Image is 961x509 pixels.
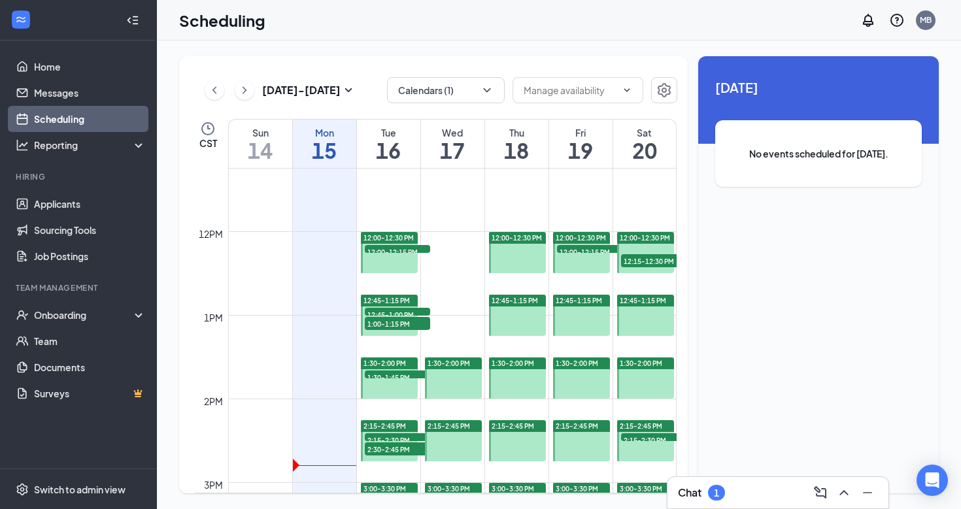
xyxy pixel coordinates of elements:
[293,139,356,161] h1: 15
[549,126,613,139] div: Fri
[16,483,29,496] svg: Settings
[387,77,505,103] button: Calendars (1)ChevronDown
[620,233,670,242] span: 12:00-12:30 PM
[229,126,292,139] div: Sun
[14,13,27,26] svg: WorkstreamLogo
[492,233,542,242] span: 12:00-12:30 PM
[34,106,146,132] a: Scheduling
[34,380,146,406] a: SurveysCrown
[556,233,606,242] span: 12:00-12:30 PM
[889,12,905,28] svg: QuestionInfo
[656,82,672,98] svg: Settings
[201,394,226,408] div: 2pm
[365,308,430,321] span: 12:45-1:00 PM
[556,421,598,431] span: 2:15-2:45 PM
[238,82,251,98] svg: ChevronRight
[365,245,430,258] span: 12:00-12:15 PM
[201,478,226,492] div: 3pm
[229,139,292,161] h1: 14
[857,482,878,503] button: Minimize
[492,421,534,431] span: 2:15-2:45 PM
[480,84,494,97] svg: ChevronDown
[126,14,139,27] svg: Collapse
[34,308,135,321] div: Onboarding
[262,83,341,97] h3: [DATE] - [DATE]
[917,465,948,496] div: Open Intercom Messenger
[199,137,217,150] span: CST
[556,296,602,305] span: 12:45-1:15 PM
[715,77,922,97] span: [DATE]
[549,120,613,168] a: September 19, 2025
[341,82,356,98] svg: SmallChevronDown
[620,421,662,431] span: 2:15-2:45 PM
[16,171,143,182] div: Hiring
[860,12,876,28] svg: Notifications
[16,308,29,321] svg: UserCheck
[357,120,420,168] a: September 16, 2025
[421,139,484,161] h1: 17
[613,139,677,161] h1: 20
[196,227,226,241] div: 12pm
[834,482,854,503] button: ChevronUp
[556,359,598,368] span: 1:30-2:00 PM
[363,296,410,305] span: 12:45-1:15 PM
[34,191,146,217] a: Applicants
[620,484,662,493] span: 3:00-3:30 PM
[34,483,126,496] div: Switch to admin view
[836,485,852,501] svg: ChevronUp
[622,85,632,95] svg: ChevronDown
[714,487,719,499] div: 1
[860,485,875,501] svg: Minimize
[357,126,420,139] div: Tue
[813,485,828,501] svg: ComposeMessage
[363,484,406,493] span: 3:00-3:30 PM
[557,245,622,258] span: 12:00-12:15 PM
[920,14,932,25] div: MB
[492,296,538,305] span: 12:45-1:15 PM
[201,310,226,325] div: 1pm
[34,354,146,380] a: Documents
[365,317,430,330] span: 1:00-1:15 PM
[428,359,470,368] span: 1:30-2:00 PM
[16,139,29,152] svg: Analysis
[620,296,666,305] span: 12:45-1:15 PM
[205,80,224,100] button: ChevronLeft
[208,82,221,98] svg: ChevronLeft
[613,120,677,168] a: September 20, 2025
[678,485,701,500] h3: Chat
[421,126,484,139] div: Wed
[365,433,430,446] span: 2:15-2:30 PM
[179,9,265,31] h1: Scheduling
[613,126,677,139] div: Sat
[428,421,470,431] span: 2:15-2:45 PM
[620,359,662,368] span: 1:30-2:00 PM
[200,121,216,137] svg: Clock
[365,442,430,455] span: 2:30-2:45 PM
[549,139,613,161] h1: 19
[810,482,831,503] button: ComposeMessage
[621,254,686,267] span: 12:15-12:30 PM
[428,484,470,493] span: 3:00-3:30 PM
[34,243,146,269] a: Job Postings
[363,359,406,368] span: 1:30-2:00 PM
[357,139,420,161] h1: 16
[621,433,686,446] span: 2:15-2:30 PM
[492,484,534,493] span: 3:00-3:30 PM
[293,120,356,168] a: September 15, 2025
[16,282,143,293] div: Team Management
[34,217,146,243] a: Sourcing Tools
[485,126,548,139] div: Thu
[293,126,356,139] div: Mon
[556,484,598,493] span: 3:00-3:30 PM
[485,120,548,168] a: September 18, 2025
[492,359,534,368] span: 1:30-2:00 PM
[363,421,406,431] span: 2:15-2:45 PM
[34,80,146,106] a: Messages
[229,120,292,168] a: September 14, 2025
[235,80,254,100] button: ChevronRight
[363,233,414,242] span: 12:00-12:30 PM
[741,146,896,161] span: No events scheduled for [DATE].
[524,83,616,97] input: Manage availability
[651,77,677,103] button: Settings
